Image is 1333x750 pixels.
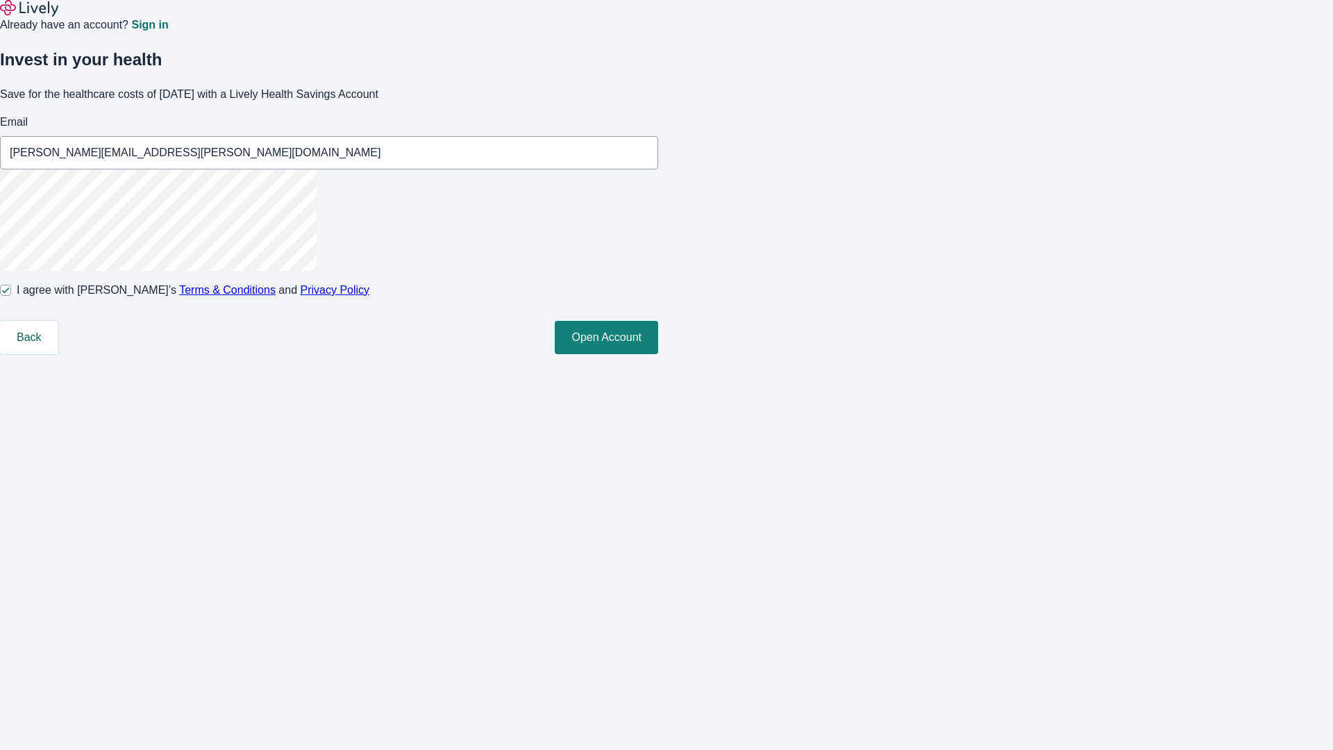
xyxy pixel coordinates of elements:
[17,282,369,299] span: I agree with [PERSON_NAME]’s and
[131,19,168,31] a: Sign in
[179,284,276,296] a: Terms & Conditions
[555,321,658,354] button: Open Account
[301,284,370,296] a: Privacy Policy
